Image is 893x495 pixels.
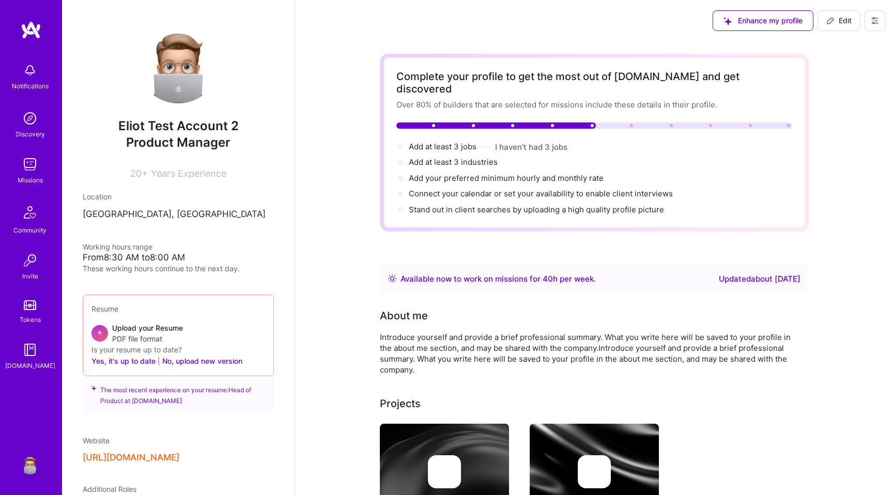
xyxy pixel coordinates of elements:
[12,81,49,91] div: Notifications
[83,242,152,251] span: Working hours range
[543,274,553,284] span: 40
[380,308,428,323] div: About me
[91,344,265,355] div: Is your resume up to date?
[91,322,265,344] div: +Upload your ResumePDF file format
[22,271,38,282] div: Invite
[20,339,40,360] img: guide book
[495,142,567,152] button: I haven't had 3 jobs
[112,322,183,344] div: Upload your Resume
[158,355,160,366] span: |
[723,17,732,25] i: icon SuggestedTeams
[21,21,41,39] img: logo
[126,135,230,150] span: Product Manager
[380,332,793,375] div: Introduce yourself and provide a brief professional summary. What you write here will be saved to...
[112,333,183,344] span: PDF file format
[17,454,43,474] a: User Avatar
[83,485,136,493] span: Additional Roles
[428,455,461,488] img: Company logo
[20,154,40,175] img: teamwork
[83,252,274,263] div: From 8:30 AM to 8:00 AM
[137,21,220,103] img: User Avatar
[83,436,110,445] span: Website
[409,204,664,215] div: Stand out in client searches by uploading a high quality profile picture
[91,384,96,392] i: icon SuggestedTeams
[83,191,274,202] div: Location
[97,327,103,337] span: +
[818,10,860,31] button: Edit
[18,175,43,185] div: Missions
[83,263,274,274] div: These working hours continue to the next day.
[5,360,55,371] div: [DOMAIN_NAME]
[83,208,274,221] p: [GEOGRAPHIC_DATA], [GEOGRAPHIC_DATA]
[388,274,396,283] img: Availability
[826,16,852,26] span: Edit
[16,129,45,140] div: Discovery
[151,168,226,179] span: Years Experience
[83,452,179,463] button: [URL][DOMAIN_NAME]
[20,314,41,325] div: Tokens
[91,355,156,367] button: Yes, it's up to date
[13,225,47,236] div: Community
[20,108,40,129] img: discovery
[409,157,498,167] span: Add at least 3 industries
[162,355,242,367] button: No, upload new version
[20,250,40,271] img: Invite
[713,10,813,31] button: Enhance my profile
[130,168,148,179] span: 20+
[83,118,274,134] span: Eliot Test Account 2
[20,60,40,81] img: bell
[24,300,36,310] img: tokens
[409,173,604,183] span: Add your preferred minimum hourly and monthly rate
[396,70,792,95] div: Complete your profile to get the most out of [DOMAIN_NAME] and get discovered
[409,142,476,151] span: Add at least 3 jobs
[380,396,421,411] div: Projects
[578,455,611,488] img: Company logo
[91,304,118,313] span: Resume
[719,273,800,285] div: Updated about [DATE]
[20,454,40,474] img: User Avatar
[83,370,274,414] div: The most recent experience on your resume: Head of Product at [DOMAIN_NAME]
[401,273,596,285] div: Available now to work on missions for h per week .
[18,200,42,225] img: Community
[396,99,792,110] div: Over 80% of builders that are selected for missions include these details in their profile.
[409,189,673,198] span: Connect your calendar or set your availability to enable client interviews
[723,16,803,26] span: Enhance my profile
